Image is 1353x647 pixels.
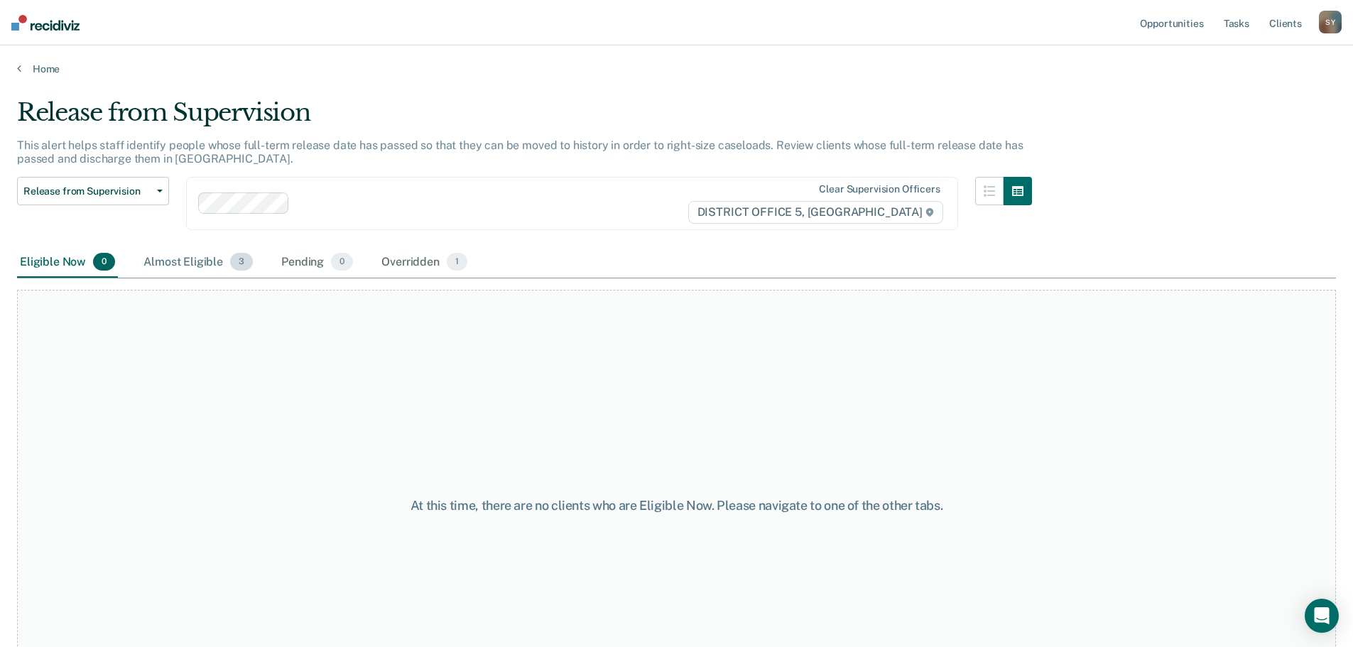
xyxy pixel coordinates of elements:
[447,253,467,271] span: 1
[17,62,1336,75] a: Home
[331,253,353,271] span: 0
[1305,599,1339,633] div: Open Intercom Messenger
[278,247,356,278] div: Pending0
[17,138,1023,165] p: This alert helps staff identify people whose full-term release date has passed so that they can b...
[379,247,470,278] div: Overridden1
[1319,11,1342,33] button: SY
[347,498,1006,513] div: At this time, there are no clients who are Eligible Now. Please navigate to one of the other tabs.
[23,185,151,197] span: Release from Supervision
[1319,11,1342,33] div: S Y
[17,247,118,278] div: Eligible Now0
[17,98,1032,138] div: Release from Supervision
[93,253,115,271] span: 0
[688,201,943,224] span: DISTRICT OFFICE 5, [GEOGRAPHIC_DATA]
[819,183,940,195] div: Clear supervision officers
[230,253,253,271] span: 3
[17,177,169,205] button: Release from Supervision
[141,247,256,278] div: Almost Eligible3
[11,15,80,31] img: Recidiviz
